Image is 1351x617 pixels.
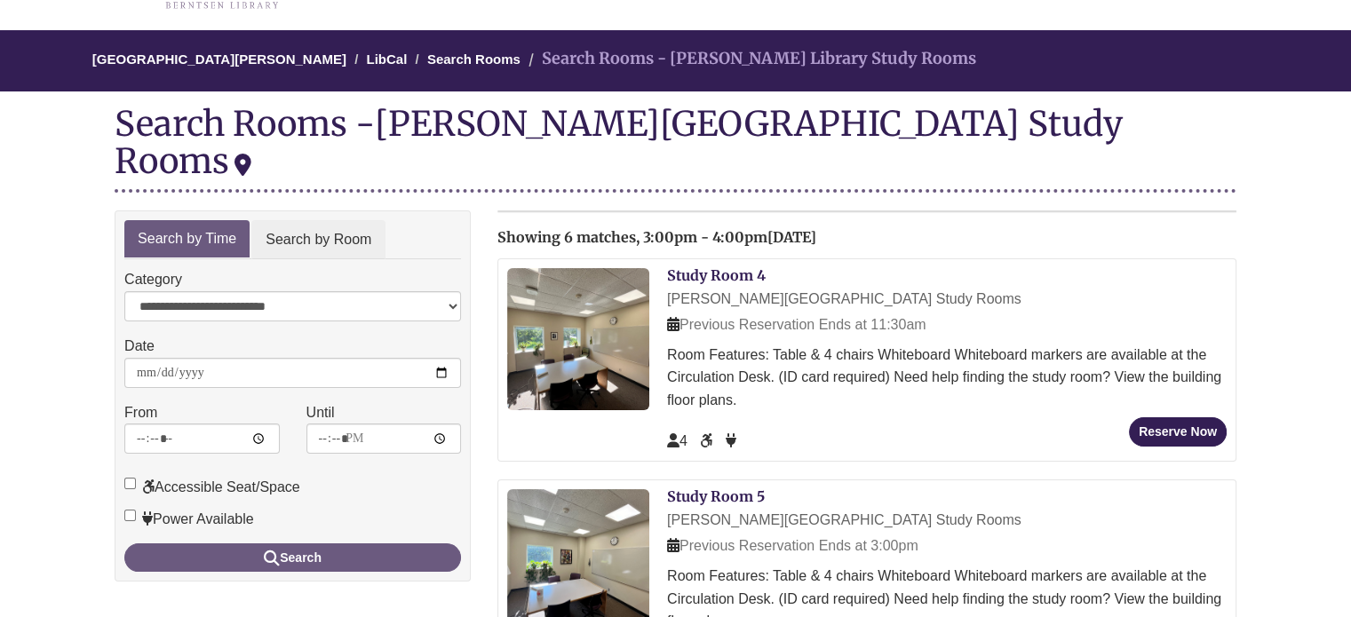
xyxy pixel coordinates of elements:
[115,105,1236,192] div: Search Rooms -
[524,46,976,72] li: Search Rooms - [PERSON_NAME] Library Study Rooms
[251,220,385,260] a: Search by Room
[667,433,687,448] span: The capacity of this space
[115,30,1236,91] nav: Breadcrumb
[124,220,250,258] a: Search by Time
[667,538,918,553] span: Previous Reservation Ends at 3:00pm
[124,478,136,489] input: Accessible Seat/Space
[427,51,521,67] a: Search Rooms
[636,228,816,246] span: , 3:00pm - 4:00pm[DATE]
[667,344,1227,412] div: Room Features: Table & 4 chairs Whiteboard Whiteboard markers are available at the Circulation De...
[124,508,254,531] label: Power Available
[306,401,335,424] label: Until
[124,401,157,424] label: From
[366,51,407,67] a: LibCal
[726,433,736,448] span: Power Available
[124,335,155,358] label: Date
[507,268,649,410] img: Study Room 4
[667,317,926,332] span: Previous Reservation Ends at 11:30am
[124,268,182,291] label: Category
[667,288,1227,311] div: [PERSON_NAME][GEOGRAPHIC_DATA] Study Rooms
[115,102,1123,182] div: [PERSON_NAME][GEOGRAPHIC_DATA] Study Rooms
[92,51,346,67] a: [GEOGRAPHIC_DATA][PERSON_NAME]
[700,433,716,448] span: Accessible Seat/Space
[124,510,136,521] input: Power Available
[667,509,1227,532] div: [PERSON_NAME][GEOGRAPHIC_DATA] Study Rooms
[124,476,300,499] label: Accessible Seat/Space
[1129,417,1227,447] button: Reserve Now
[667,266,766,284] a: Study Room 4
[497,230,1236,246] h2: Showing 6 matches
[667,487,765,505] a: Study Room 5
[124,543,461,572] button: Search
